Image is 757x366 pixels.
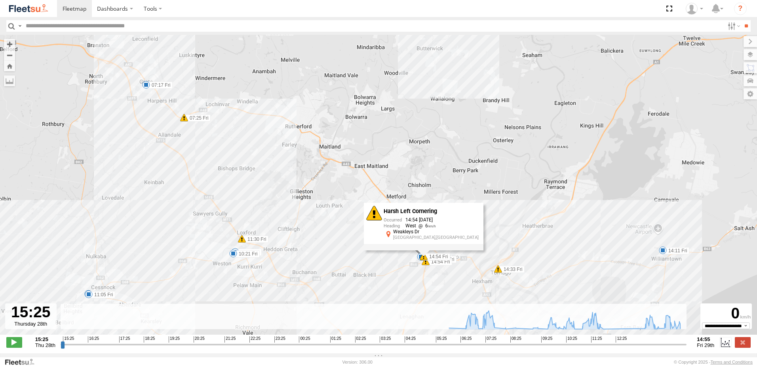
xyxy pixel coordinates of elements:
[616,336,627,343] span: 12:25
[697,336,714,342] strong: 14:55
[233,250,260,257] label: 10:21 Fri
[405,223,416,229] span: West
[697,342,714,348] span: Fri 29th Aug 2025
[4,75,15,86] label: Measure
[393,236,479,240] div: [GEOGRAPHIC_DATA],[GEOGRAPHIC_DATA]
[393,229,479,234] div: Weakleys Dr
[4,39,15,50] button: Zoom in
[299,336,310,343] span: 00:25
[146,82,173,89] label: 07:17 Fri
[711,360,753,364] a: Terms and Conditions
[384,208,479,215] div: Harsh Left Cornering
[436,336,447,343] span: 05:25
[4,61,15,71] button: Zoom Home
[426,258,452,265] label: 14:54 Fri
[89,291,115,298] label: 11:05 Fri
[242,236,268,243] label: 11:30 Fri
[63,336,74,343] span: 15:25
[416,223,436,229] span: 6
[460,336,472,343] span: 06:25
[566,336,577,343] span: 10:25
[744,88,757,99] label: Map Settings
[35,336,55,342] strong: 15:25
[424,253,450,260] label: 14:54 Fri
[405,336,416,343] span: 04:25
[417,253,425,261] div: 8
[342,360,373,364] div: Version: 306.00
[384,217,479,223] div: 14:54 [DATE]
[725,20,742,32] label: Search Filter Options
[735,337,751,347] label: Close
[702,305,751,322] div: 0
[498,266,525,273] label: 14:33 Fri
[184,114,211,122] label: 07:25 Fri
[8,3,49,14] img: fleetsu-logo-horizontal.svg
[249,336,261,343] span: 22:25
[88,336,99,343] span: 16:25
[35,342,55,348] span: Thu 28th Aug 2025
[274,336,285,343] span: 23:25
[591,336,602,343] span: 11:25
[683,3,706,15] div: James Cullen
[380,336,391,343] span: 03:25
[17,20,23,32] label: Search Query
[4,358,41,366] a: Visit our Website
[144,336,155,343] span: 18:25
[510,336,521,343] span: 08:25
[235,249,262,256] label: 10:14 Fri
[485,336,496,343] span: 07:25
[663,247,689,254] label: 14:11 Fri
[674,360,753,364] div: © Copyright 2025 -
[169,336,180,343] span: 19:25
[194,336,205,343] span: 20:25
[734,2,747,15] i: ?
[224,336,236,343] span: 21:25
[6,337,22,347] label: Play/Stop
[4,50,15,61] button: Zoom out
[119,336,130,343] span: 17:25
[355,336,366,343] span: 02:25
[541,336,552,343] span: 09:25
[330,336,341,343] span: 01:25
